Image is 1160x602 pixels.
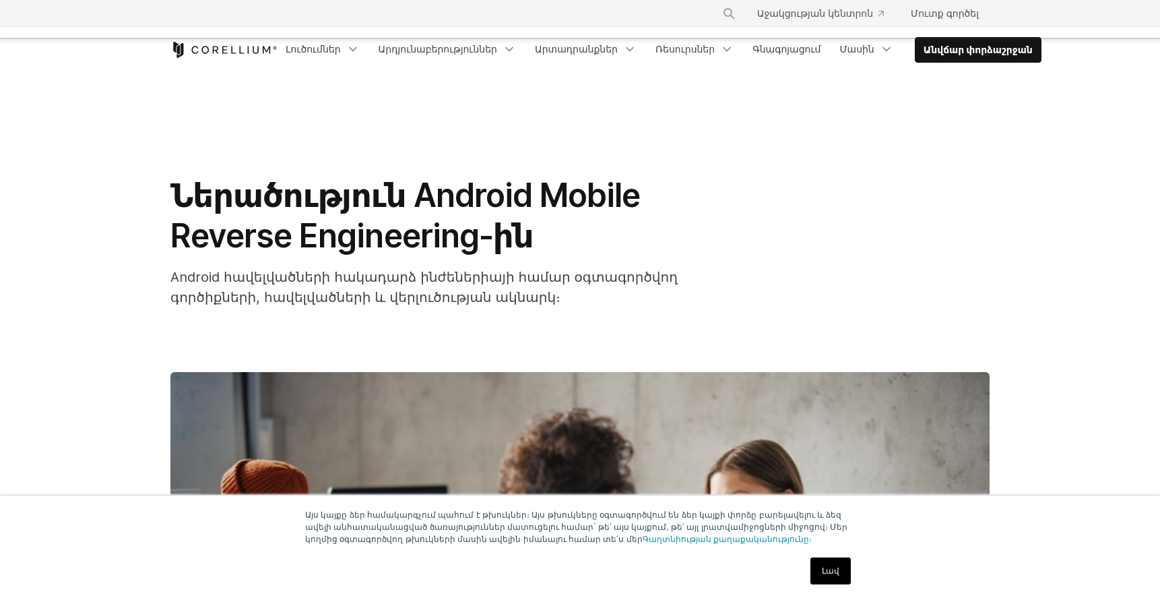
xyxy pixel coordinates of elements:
font: Անվճար փորձաշրջան [924,44,1033,55]
font: Լուծումներ [286,43,341,55]
div: Նավիգացիոն ցանկ [278,37,1041,63]
font: Լավ [822,566,839,576]
font: Ներածություն Android Mobile Reverse Engineering-ին [170,175,640,255]
a: Գաղտնիության քաղաքականությունը։ [643,535,812,544]
font: Android հավելվածների հակադարձ ինժեներիայի համար օգտագործվող գործիքների, հավելվածների և վերլուծութ... [170,269,678,305]
a: Կորելիումի տուն [170,42,278,58]
font: Արտադրանքներ [535,43,618,55]
font: Գնագոյացում [752,43,820,55]
font: Արդյունաբերություններ [379,43,497,55]
font: Մասին [839,43,874,55]
a: Լավ [810,558,851,584]
font: Ռեսուրսներ [655,43,715,55]
font: Այս կայքը ձեր համակարգչում պահում է թխուկներ։ Այս թխուկները օգտագործվում են ձեր կայքի փորձը բարել... [305,510,847,544]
